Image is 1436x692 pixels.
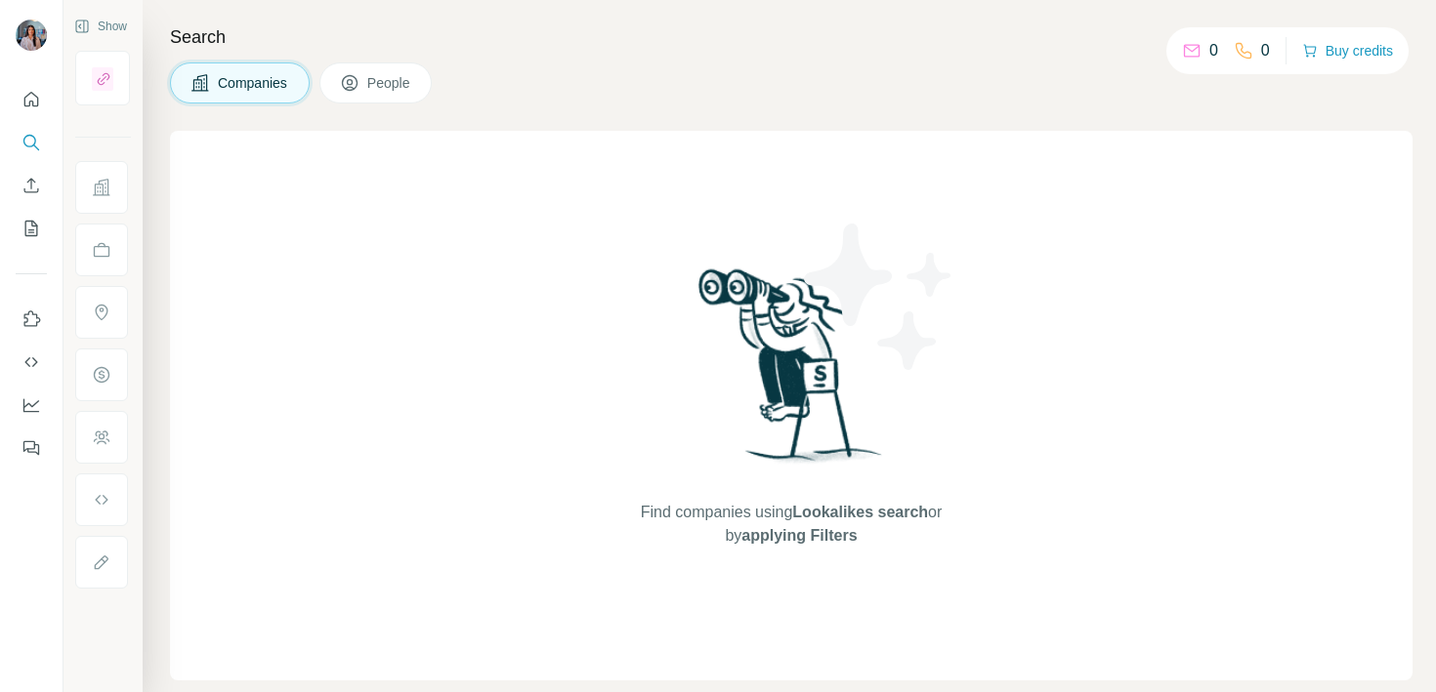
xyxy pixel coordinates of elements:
span: applying Filters [741,527,857,544]
button: Use Surfe on LinkedIn [16,302,47,337]
h4: Search [170,23,1413,51]
span: People [367,73,412,93]
button: Feedback [16,430,47,466]
button: Quick start [16,82,47,117]
button: Show [61,12,141,41]
span: Lookalikes search [792,504,928,520]
button: Dashboard [16,387,47,423]
button: Buy credits [1302,37,1393,64]
button: Search [16,125,47,160]
img: Surfe Illustration - Woman searching with binoculars [690,264,893,481]
img: Avatar [16,20,47,51]
p: 0 [1209,39,1218,62]
span: Companies [218,73,289,93]
button: My lists [16,211,47,246]
button: Use Surfe API [16,345,47,380]
button: Enrich CSV [16,168,47,203]
img: Surfe Illustration - Stars [791,209,967,385]
p: 0 [1261,39,1270,62]
span: Find companies using or by [635,501,948,548]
